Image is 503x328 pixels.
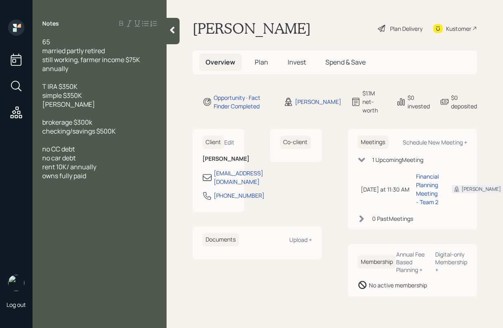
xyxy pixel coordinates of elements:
h6: Meetings [358,136,388,149]
span: brokerage $300k checking/savings $500K [42,118,116,136]
span: T IRA $350K simple $350K [PERSON_NAME] [42,82,95,109]
div: Log out [7,301,26,309]
img: aleksandra-headshot.png [8,275,24,291]
div: $1.1M net-worth [362,89,386,114]
div: Edit [224,138,234,146]
div: [PHONE_NUMBER] [214,191,265,200]
label: Notes [42,19,59,28]
div: Plan Delivery [390,24,423,33]
div: $0 deposited [451,93,477,110]
div: 0 Past Meeting s [372,214,413,223]
span: Overview [206,58,235,67]
span: Spend & Save [325,58,366,67]
div: Upload + [289,236,312,244]
h1: [PERSON_NAME] [193,19,311,37]
div: [EMAIL_ADDRESS][DOMAIN_NAME] [214,169,263,186]
h6: Documents [202,233,239,246]
div: Opportunity · Fact Finder Completed [214,93,274,110]
div: Digital-only Membership + [435,250,467,274]
span: 65 married partly retired still working, farmer income $75K annually [42,37,141,73]
div: $0 invested [408,93,430,110]
div: Kustomer [446,24,471,33]
div: [DATE] at 11:30 AM [361,185,410,194]
span: Invest [288,58,306,67]
h6: [PERSON_NAME] [202,155,234,162]
span: no CC debt no car debt rent 10K/ annually owns fully paid [42,145,96,180]
span: Plan [255,58,268,67]
h6: Client [202,136,224,149]
div: Schedule New Meeting + [403,138,467,146]
h6: Co-client [280,136,311,149]
div: Financial Planning Meeting - Team 2 [416,172,439,206]
div: 1 Upcoming Meeting [372,155,423,164]
div: [PERSON_NAME] [462,186,501,193]
div: No active membership [369,281,427,289]
div: Annual Fee Based Planning + [396,250,429,274]
h6: Membership [358,255,396,269]
div: [PERSON_NAME] [295,97,341,106]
